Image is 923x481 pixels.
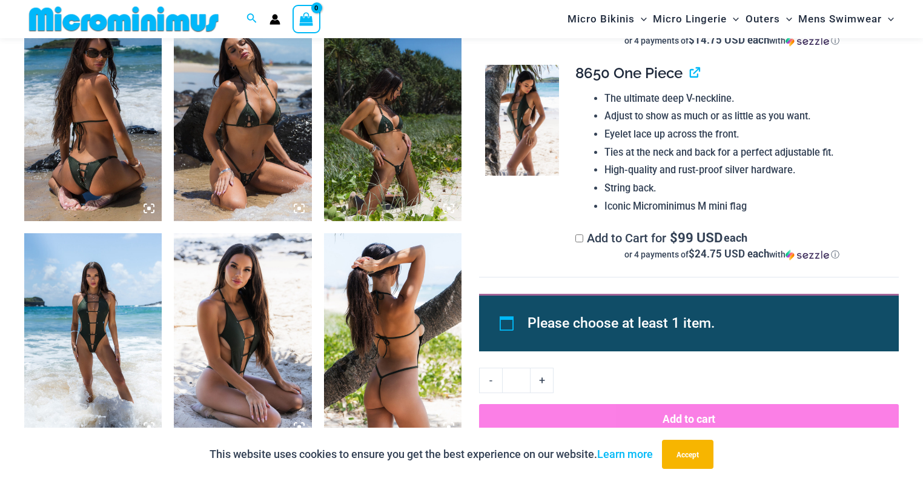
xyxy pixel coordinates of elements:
span: Micro Bikinis [567,4,635,35]
div: or 4 payments of with [575,248,889,260]
li: Adjust to show as much or as little as you want. [604,107,889,125]
li: String back. [604,179,889,197]
span: Micro Lingerie [653,4,727,35]
input: Add to Cart for$99 USD eachor 4 payments of$24.75 USD eachwithSezzle Click to learn more about Se... [575,234,583,242]
img: MM SHOP LOGO FLAT [24,5,223,33]
a: Learn more [597,448,653,460]
span: Menu Toggle [780,4,792,35]
nav: Site Navigation [563,2,899,36]
span: 99 USD [670,231,723,244]
img: Link Army 8650 One Piece [324,233,461,440]
a: Account icon link [270,14,280,25]
div: or 4 payments of$14.75 USD eachwithSezzle Click to learn more about Sezzle [575,35,889,47]
button: Add to cart [479,404,899,433]
img: Link Army 8650 One Piece [174,233,311,440]
span: Menu Toggle [882,4,894,35]
a: + [531,368,554,393]
a: Micro BikinisMenu ToggleMenu Toggle [564,4,650,35]
li: Ties at the neck and back for a perfect adjustable fit. [604,144,889,162]
div: or 4 payments of$24.75 USD eachwithSezzle Click to learn more about Sezzle [575,248,889,260]
li: Please choose at least 1 item. [528,310,871,337]
img: Sezzle [786,250,829,260]
span: 8650 One Piece [575,64,683,82]
input: Product quantity [502,368,531,393]
span: Menu Toggle [635,4,647,35]
a: OutersMenu ToggleMenu Toggle [743,4,795,35]
a: View Shopping Cart, empty [293,5,320,33]
img: Link Army 3070 Tri Top 4580 Micro [324,15,461,221]
span: $ [670,228,678,246]
span: $24.75 USD each [689,247,769,260]
a: Search icon link [246,12,257,27]
img: Sezzle [786,36,829,47]
img: Link Army 8650 One Piece [485,65,559,176]
span: Mens Swimwear [798,4,882,35]
img: Link Army 3070 Tri Top 2031 Cheeky [24,15,162,221]
button: Accept [662,440,713,469]
img: Link Army 8650 One Piece 12 [24,233,162,440]
img: Link Army 3070 Tri Top 4580 Micro [174,15,311,221]
li: The ultimate deep V-neckline. [604,90,889,108]
span: Menu Toggle [727,4,739,35]
label: Add to Cart for [575,231,889,260]
li: High-quality and rust-proof silver hardware. [604,161,889,179]
span: each [724,231,747,244]
span: Outers [746,4,780,35]
p: This website uses cookies to ensure you get the best experience on our website. [210,445,653,463]
li: Eyelet lace up across the front. [604,125,889,144]
div: or 4 payments of with [575,35,889,47]
a: Mens SwimwearMenu ToggleMenu Toggle [795,4,897,35]
li: Iconic Microminimus M mini flag [604,197,889,216]
a: - [479,368,502,393]
span: $14.75 USD each [689,33,769,47]
a: Micro LingerieMenu ToggleMenu Toggle [650,4,742,35]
